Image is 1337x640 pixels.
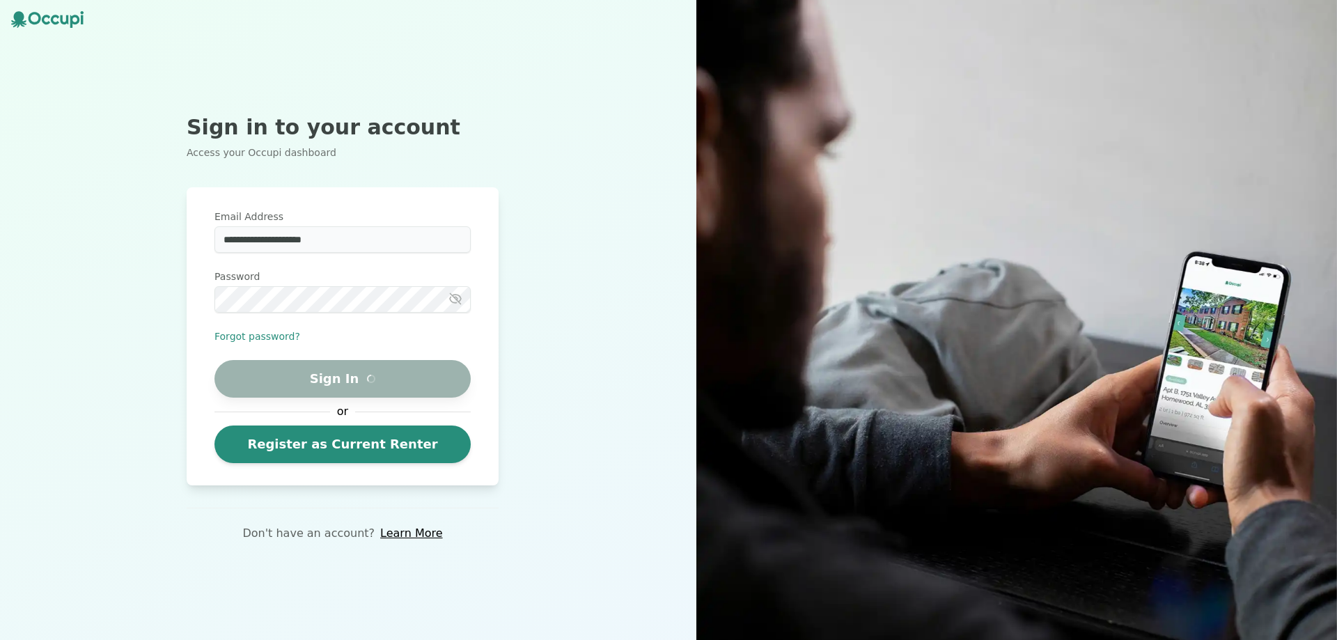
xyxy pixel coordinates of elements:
[214,270,471,283] label: Password
[214,426,471,463] a: Register as Current Renter
[330,403,355,420] span: or
[214,329,300,343] button: Forgot password?
[380,525,442,542] a: Learn More
[214,210,471,224] label: Email Address
[187,146,499,159] p: Access your Occupi dashboard
[187,115,499,140] h2: Sign in to your account
[242,525,375,542] p: Don't have an account?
